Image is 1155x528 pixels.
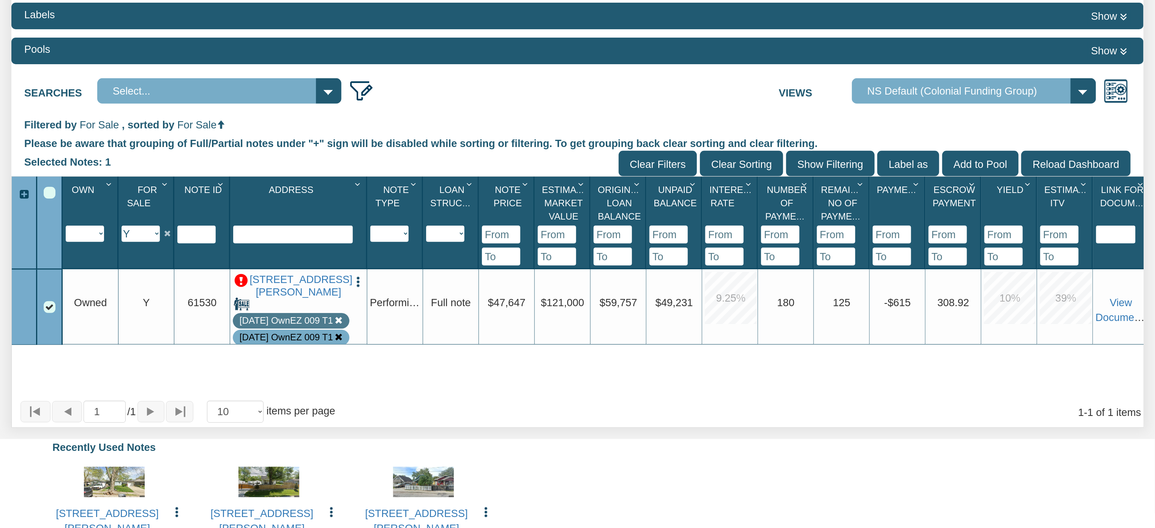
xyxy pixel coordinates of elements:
input: To [1040,248,1079,266]
div: Sort None [705,179,757,266]
div: Column Menu [798,177,812,191]
span: 1 [127,404,136,419]
span: 180 [777,296,795,308]
div: For Sale Sort None [122,179,173,226]
span: Address [269,185,314,195]
div: Sort None [873,179,924,266]
span: Unpaid Balance [654,185,697,208]
div: Sort None [929,179,980,266]
img: edit_filter_icon.png [349,78,374,104]
div: Pools [24,42,50,57]
input: From [594,226,632,243]
div: Sort None [984,179,1036,266]
button: Show [1088,42,1131,60]
input: From [1040,226,1079,243]
span: Estimated Itv [1044,185,1097,208]
span: Note Price [494,185,522,208]
div: Sort None [761,179,813,266]
input: To [649,248,688,266]
img: cell-menu.png [325,506,338,519]
div: Payment(P&I) Sort None [873,179,924,226]
input: Clear Sorting [700,151,783,176]
input: From [984,226,1023,243]
div: 9.25 [705,272,757,324]
div: Estimated Market Value Sort None [538,179,589,226]
span: Full note [431,296,471,308]
img: 576834 [393,467,454,497]
div: Yield Sort None [984,179,1036,226]
span: $121,000 [541,296,584,308]
div: Column Menu [463,177,477,191]
input: Selected page [84,401,126,423]
div: Original Loan Balance Sort None [594,179,645,226]
input: To [817,248,855,266]
div: Note is contained in the pool 8-26-25 OwnEZ 009 T1 [240,331,333,344]
div: Expand All [12,187,36,202]
img: views.png [1103,78,1129,104]
span: Number Of Payments [765,185,815,221]
span: Y [143,296,150,308]
img: cell-menu.png [480,506,492,519]
input: From [761,226,799,243]
span: Note Id [185,185,222,195]
abbr: of [127,406,130,417]
div: Sort None [177,179,229,243]
img: 576457 [239,467,299,497]
input: To [929,248,967,266]
span: $47,647 [488,296,526,308]
div: Column Menu [1022,177,1036,191]
div: Sort None [122,179,173,242]
button: Page to last [166,401,193,422]
input: Label as [877,151,939,176]
div: Sort None [538,179,589,266]
span: Original Loan Balance [598,185,642,221]
img: cell-menu.png [352,275,364,288]
button: Page to first [21,401,51,422]
div: Select All [44,187,55,199]
div: Unpaid Balance Sort None [649,179,701,226]
span: Note Type [376,185,409,208]
span: $59,757 [600,296,637,308]
input: To [984,248,1023,266]
span: 1 1 of 1 items [1078,406,1141,418]
div: Column Menu [854,177,868,191]
span: 61530 [188,296,216,308]
div: Sort None [370,179,422,242]
div: Sort None [233,179,366,243]
div: 39.0 [1040,272,1092,324]
div: Estimated Itv Sort None [1040,179,1092,226]
div: Column Menu [519,177,533,191]
div: Escrow Payment Sort None [929,179,980,226]
div: Interest Rate Sort None [705,179,757,226]
span: Own [72,185,94,195]
img: cell-menu.png [171,506,183,519]
span: Owned [74,296,107,308]
div: Please be aware that grouping of Full/Partial notes under "+" sign will be disabled while sorting... [24,132,1131,151]
input: To [873,248,911,266]
div: Column Menu [215,177,229,191]
input: Show Filtering [786,151,875,176]
label: Searches [24,78,97,100]
div: Sort None [594,179,645,266]
input: Clear Filters [619,151,697,176]
div: Sort None [482,179,534,266]
div: Note labeled as 8-26-25 OwnEZ 009 T1 [240,314,333,327]
span: Estimated Market Value [542,185,594,221]
span: 125 [833,296,850,308]
button: Show [1088,7,1131,25]
div: Loan Structure Sort None [426,179,478,226]
span: Loan Structure [430,185,487,208]
span: Yield [997,185,1024,195]
span: , [122,119,125,131]
button: Press to open the note menu [352,273,364,288]
div: 10.0 [984,272,1036,324]
div: Column Menu [966,177,980,191]
input: From [873,226,911,243]
div: Note Id Sort None [177,179,229,226]
abbr: through [1084,406,1087,418]
input: From [705,226,744,243]
span: Remaining No Of Payments [821,185,874,221]
span: sorted by [128,119,174,131]
input: From [929,226,967,243]
div: Sort None [1040,179,1092,266]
